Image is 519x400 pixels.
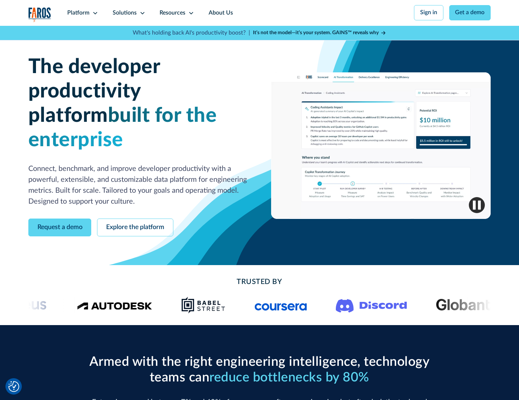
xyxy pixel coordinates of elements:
[28,7,52,22] img: Logo of the analytics and reporting company Faros.
[86,277,433,288] h2: Trusted By
[469,197,485,213] img: Pause video
[67,9,89,17] div: Platform
[254,299,307,311] img: Logo of the online learning platform Coursera.
[181,296,225,314] img: Babel Street logo png
[86,354,433,385] h2: Armed with the right engineering intelligence, technology teams can
[414,5,443,20] a: Sign in
[28,7,52,22] a: home
[253,29,387,37] a: It’s not the model—it’s your system. GAINS™ reveals why
[8,381,19,392] img: Revisit consent button
[28,105,217,150] span: built for the enterprise
[336,297,407,313] img: Logo of the communication platform Discord.
[253,30,379,35] strong: It’s not the model—it’s your system. GAINS™ reveals why
[28,55,248,152] h1: The developer productivity platform
[113,9,137,17] div: Solutions
[28,164,248,207] p: Connect, benchmark, and improve developer productivity with a powerful, extensible, and customiza...
[77,300,152,310] img: Logo of the design software company Autodesk.
[449,5,491,20] a: Get a demo
[209,371,369,384] span: reduce bottlenecks by 80%
[160,9,185,17] div: Resources
[28,219,92,236] a: Request a demo
[8,381,19,392] button: Cookie Settings
[133,29,250,37] p: What's holding back AI's productivity boost? |
[97,219,173,236] a: Explore the platform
